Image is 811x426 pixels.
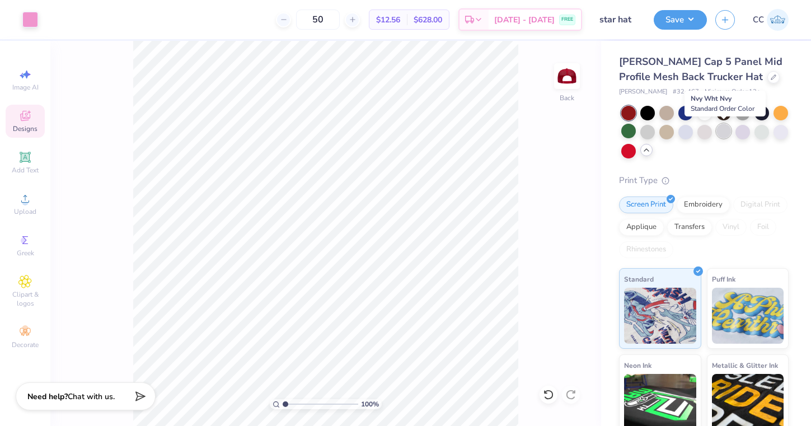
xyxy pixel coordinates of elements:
span: 100 % [361,399,379,409]
span: [PERSON_NAME] [619,87,667,97]
a: CC [753,9,789,31]
input: – – [296,10,340,30]
span: $12.56 [376,14,400,26]
input: Untitled Design [590,8,645,31]
span: Greek [17,249,34,258]
strong: Need help? [27,391,68,402]
div: Back [560,93,574,103]
div: Foil [750,219,776,236]
span: Upload [14,207,36,216]
div: Screen Print [619,196,673,213]
img: Camille Colpoys [767,9,789,31]
div: Print Type [619,174,789,187]
span: Metallic & Glitter Ink [712,359,778,371]
img: Standard [624,288,696,344]
span: [DATE] - [DATE] [494,14,555,26]
span: Designs [13,124,37,133]
div: Vinyl [715,219,747,236]
div: Embroidery [677,196,730,213]
button: Save [654,10,707,30]
span: Image AI [12,83,39,92]
span: Decorate [12,340,39,349]
span: Puff Ink [712,273,735,285]
span: Standard [624,273,654,285]
div: Rhinestones [619,241,673,258]
div: Nvy Wht Nvy [685,91,766,116]
span: # 32-467 [673,87,699,97]
div: Digital Print [733,196,787,213]
span: Standard Order Color [691,104,754,113]
span: $628.00 [414,14,442,26]
span: Add Text [12,166,39,175]
span: Chat with us. [68,391,115,402]
div: Applique [619,219,664,236]
span: Neon Ink [624,359,651,371]
span: [PERSON_NAME] Cap 5 Panel Mid Profile Mesh Back Trucker Hat [619,55,782,83]
img: Back [556,65,578,87]
span: Clipart & logos [6,290,45,308]
img: Puff Ink [712,288,784,344]
span: CC [753,13,764,26]
div: Transfers [667,219,712,236]
span: FREE [561,16,573,24]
